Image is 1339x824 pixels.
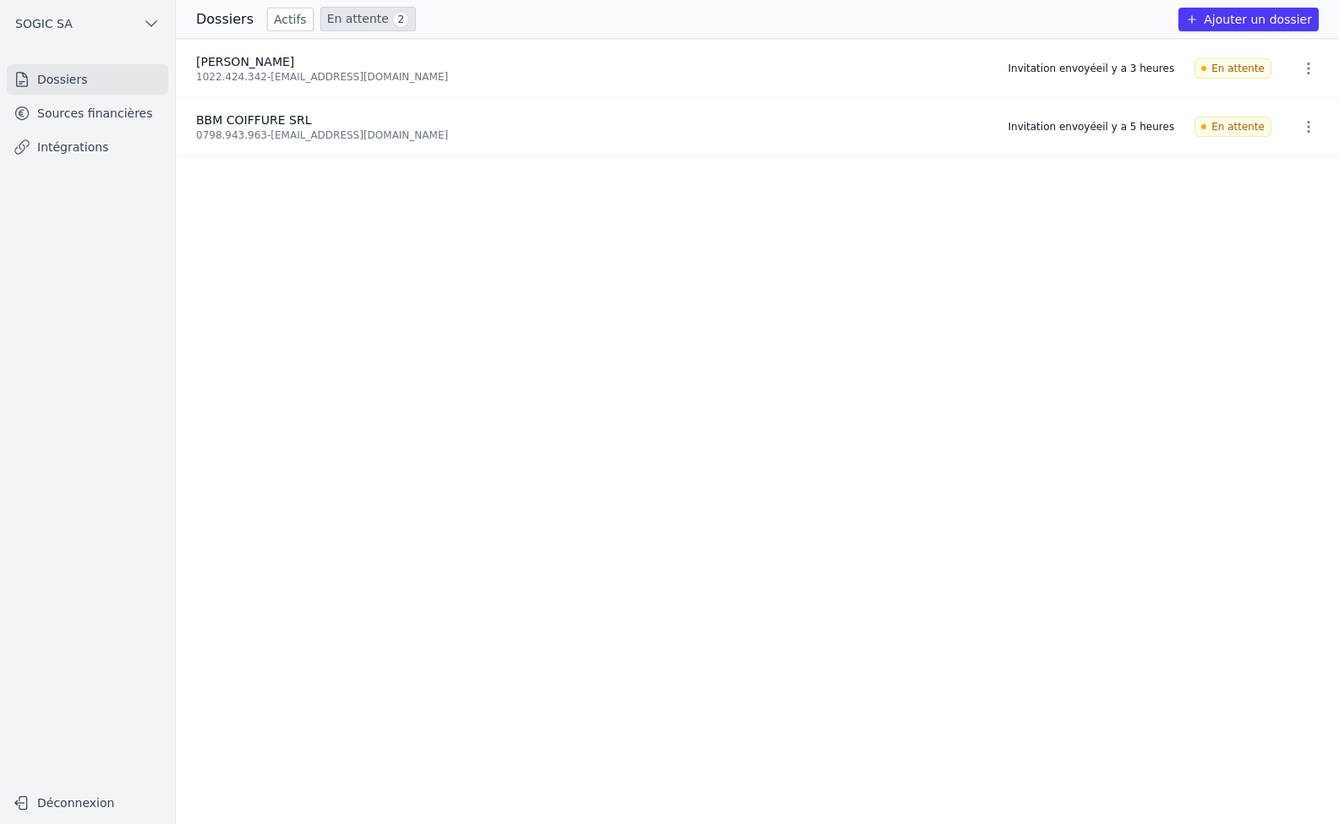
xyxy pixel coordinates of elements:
[1194,117,1271,137] span: En attente
[1008,120,1174,134] div: Invitation envoyée il y a 5 heures
[7,98,168,128] a: Sources financières
[15,15,73,32] span: SOGIC SA
[1008,62,1174,75] div: Invitation envoyée il y a 3 heures
[1194,58,1271,79] span: En attente
[196,9,254,30] h3: Dossiers
[196,70,987,84] div: 1022.424.342 - [EMAIL_ADDRESS][DOMAIN_NAME]
[320,7,416,31] a: En attente 2
[392,11,409,28] span: 2
[1178,8,1319,31] button: Ajouter un dossier
[267,8,314,31] a: Actifs
[196,113,311,127] span: BBM COIFFURE SRL
[7,10,168,37] button: SOGIC SA
[7,789,168,816] button: Déconnexion
[196,55,294,68] span: [PERSON_NAME]
[196,128,987,142] div: 0798.943.963 - [EMAIL_ADDRESS][DOMAIN_NAME]
[7,132,168,162] a: Intégrations
[7,64,168,95] a: Dossiers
